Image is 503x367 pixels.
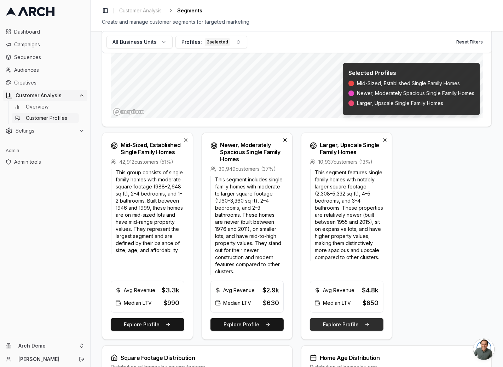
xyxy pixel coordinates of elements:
nav: breadcrumb [116,6,202,16]
p: This segment includes single family homes with moderate to larger square footage (1,160–3,360 sq ... [210,176,284,275]
div: $650 [363,298,379,308]
a: Overview [12,102,79,112]
button: Deselect profile [281,136,289,144]
a: Creatives [3,77,87,88]
h3: Selected Profiles [348,69,474,77]
div: 3 selected [205,38,230,46]
button: Customer Analysis [3,90,87,101]
span: Segments [177,7,202,14]
span: 10,937 customers ( 13 %) [318,158,372,165]
span: Arch Demo [18,343,76,349]
a: Admin tools [3,156,87,168]
button: Reset Filters [452,36,487,48]
span: All Business Units [112,39,157,46]
div: Open chat [473,339,495,360]
div: Avg Revenue [115,287,155,294]
span: Mid-Sized, Established Single Family Homes [357,80,460,87]
span: Customer Profiles [26,115,67,122]
div: Square Footage Distribution [111,354,284,361]
div: Median LTV [215,299,251,307]
span: Admin tools [14,158,85,165]
button: Deselect profile [381,136,389,144]
span: 42,912 customers ( 51 %) [119,158,173,165]
a: Customer Profiles [12,113,79,123]
span: 30,949 customers ( 37 %) [219,165,276,173]
div: Median LTV [115,299,152,307]
span: Audiences [14,66,85,74]
div: Median LTV [314,299,351,307]
div: $630 [263,298,279,308]
span: Dashboard [14,28,85,35]
a: Sequences [3,52,87,63]
a: [PERSON_NAME] [18,356,71,363]
h3: Newer, Moderately Spacious Single Family Homes [220,141,281,163]
button: Explore Profile [310,318,383,331]
span: Settings [16,127,76,134]
p: This group consists of single family homes with moderate square footage (988–2,648 sq ft), 2–4 be... [111,169,184,254]
span: Overview [26,103,48,110]
div: $4.8k [362,285,379,295]
button: Explore Profile [111,318,184,331]
a: Campaigns [3,39,87,50]
span: Campaigns [14,41,85,48]
a: Dashboard [3,26,87,37]
div: $990 [164,298,180,308]
button: Deselect profile [181,136,190,144]
h3: Mid-Sized, Established Single Family Homes [121,141,181,156]
span: Customer Analysis [16,92,76,99]
span: Customer Analysis [119,7,162,14]
div: Avg Revenue [314,287,354,294]
span: Sequences [14,54,85,61]
button: Arch Demo [3,340,87,351]
button: Settings [3,125,87,136]
button: Explore Profile [210,318,284,331]
div: Admin [3,145,87,156]
div: Profiles: [181,38,230,46]
p: This segment features single family homes with notably larger square footage (2,308–5,332 sq ft),... [310,169,383,261]
div: Home Age Distribution [310,354,483,361]
a: Mapbox homepage [113,108,144,116]
span: Creatives [14,79,85,86]
button: Log out [77,354,87,364]
a: Customer Analysis [116,6,164,16]
span: Larger, Upscale Single Family Homes [357,100,443,107]
button: All Business Units [106,36,173,48]
a: Audiences [3,64,87,76]
span: Newer, Moderately Spacious Single Family Homes [357,90,474,97]
h3: Larger, Upscale Single Family Homes [320,141,381,156]
div: Avg Revenue [215,287,255,294]
div: Create and manage customer segments for targeted marketing [102,18,492,25]
div: $3.3k [162,285,180,295]
div: $2.9k [262,285,279,295]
